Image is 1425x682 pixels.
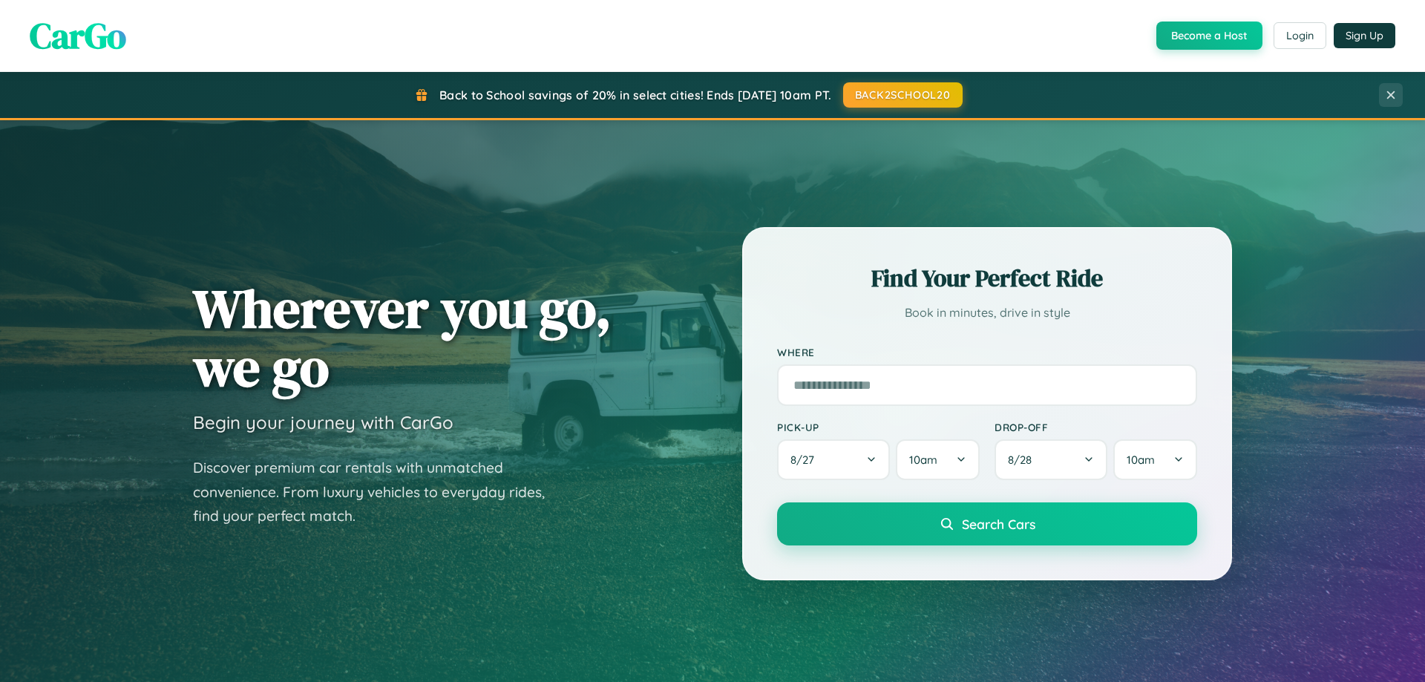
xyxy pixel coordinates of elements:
button: Sign Up [1334,23,1395,48]
button: 8/28 [995,439,1107,480]
button: 8/27 [777,439,890,480]
span: CarGo [30,11,126,60]
span: 10am [1127,453,1155,467]
button: 10am [1113,439,1197,480]
button: Search Cars [777,502,1197,545]
p: Book in minutes, drive in style [777,302,1197,324]
label: Pick-up [777,421,980,433]
span: 8 / 27 [790,453,822,467]
h1: Wherever you go, we go [193,279,612,396]
h2: Find Your Perfect Ride [777,262,1197,295]
label: Drop-off [995,421,1197,433]
h3: Begin your journey with CarGo [193,411,453,433]
span: Search Cars [962,516,1035,532]
button: 10am [896,439,980,480]
span: 8 / 28 [1008,453,1039,467]
button: Login [1274,22,1326,49]
p: Discover premium car rentals with unmatched convenience. From luxury vehicles to everyday rides, ... [193,456,564,528]
span: 10am [909,453,937,467]
button: Become a Host [1156,22,1262,50]
button: BACK2SCHOOL20 [843,82,963,108]
span: Back to School savings of 20% in select cities! Ends [DATE] 10am PT. [439,88,831,102]
label: Where [777,346,1197,358]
